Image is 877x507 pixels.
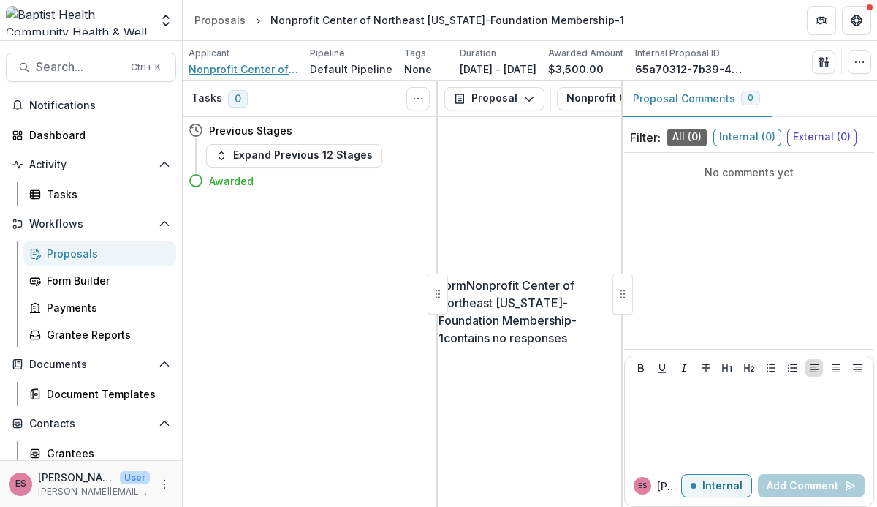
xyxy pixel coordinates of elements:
[29,159,153,171] span: Activity
[29,358,153,371] span: Documents
[47,187,164,202] div: Tasks
[404,47,426,60] p: Tags
[6,6,150,35] img: Baptist Health Community Health & Well Being logo
[827,359,845,377] button: Align Center
[29,418,153,430] span: Contacts
[270,12,624,28] div: Nonprofit Center of Northeast [US_STATE]-Foundation Membership-1
[787,129,857,146] span: External ( 0 )
[209,173,254,189] h4: Awarded
[635,61,745,77] p: 65a70312-7b39-4990-ab8a-5c9a517dded8
[47,246,164,261] div: Proposals
[632,359,650,377] button: Bold
[191,92,222,105] h3: Tasks
[548,47,623,60] p: Awarded Amount
[47,273,164,288] div: Form Builder
[209,123,292,138] h4: Previous Stages
[548,61,604,77] p: $3,500.00
[675,359,693,377] button: Italicize
[681,474,752,497] button: Internal
[23,182,176,206] a: Tasks
[310,47,345,60] p: Pipeline
[667,129,707,146] span: All ( 0 )
[630,165,868,180] p: No comments yet
[120,471,150,484] p: User
[36,60,122,74] span: Search...
[206,144,382,168] button: Expand Previous 12 Stages
[228,90,248,108] span: 0
[6,153,176,176] button: Open Activity
[23,441,176,465] a: Grantees
[29,99,170,112] span: Notifications
[638,482,647,489] div: Ellen Schilling
[189,10,630,31] nav: breadcrumb
[404,61,432,77] p: None
[6,212,176,236] button: Open Workflows
[6,412,176,435] button: Open Contacts
[807,6,836,35] button: Partners
[29,127,164,143] div: Dashboard
[15,479,26,489] div: Ellen Schilling
[657,478,681,494] p: [PERSON_NAME]
[6,53,176,82] button: Search...
[783,359,801,377] button: Ordered List
[38,485,150,498] p: [PERSON_NAME][EMAIL_ADDRESS][PERSON_NAME][DOMAIN_NAME]
[38,470,114,485] p: [PERSON_NAME]
[189,10,251,31] a: Proposals
[194,12,246,28] div: Proposals
[156,6,176,35] button: Open entity switcher
[460,61,536,77] p: [DATE] - [DATE]
[47,300,164,315] div: Payments
[438,277,621,347] p: Form Nonprofit Center of Northeast [US_STATE]-Foundation Membership-1 contains no responses
[47,446,164,461] div: Grantees
[6,353,176,376] button: Open Documents
[6,94,176,117] button: Notifications
[444,87,544,110] button: Proposal
[23,268,176,293] a: Form Builder
[635,47,720,60] p: Internal Proposal ID
[23,382,176,406] a: Document Templates
[23,296,176,320] a: Payments
[842,6,871,35] button: Get Help
[805,359,823,377] button: Align Left
[23,241,176,266] a: Proposals
[758,474,865,497] button: Add Comment
[621,81,772,117] button: Proposal Comments
[156,476,173,493] button: More
[748,93,753,103] span: 0
[630,129,661,146] p: Filter:
[47,327,164,342] div: Grantee Reports
[406,87,430,110] button: Toggle View Cancelled Tasks
[23,323,176,347] a: Grantee Reports
[718,359,736,377] button: Heading 1
[310,61,392,77] p: Default Pipeline
[762,359,780,377] button: Bullet List
[6,123,176,147] a: Dashboard
[460,47,496,60] p: Duration
[653,359,671,377] button: Underline
[189,47,229,60] p: Applicant
[29,218,153,230] span: Workflows
[740,359,758,377] button: Heading 2
[189,61,298,77] a: Nonprofit Center of [GEOGRAPHIC_DATA][US_STATE]
[713,129,781,146] span: Internal ( 0 )
[848,359,866,377] button: Align Right
[702,480,743,492] p: Internal
[128,59,164,75] div: Ctrl + K
[47,386,164,402] div: Document Templates
[697,359,715,377] button: Strike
